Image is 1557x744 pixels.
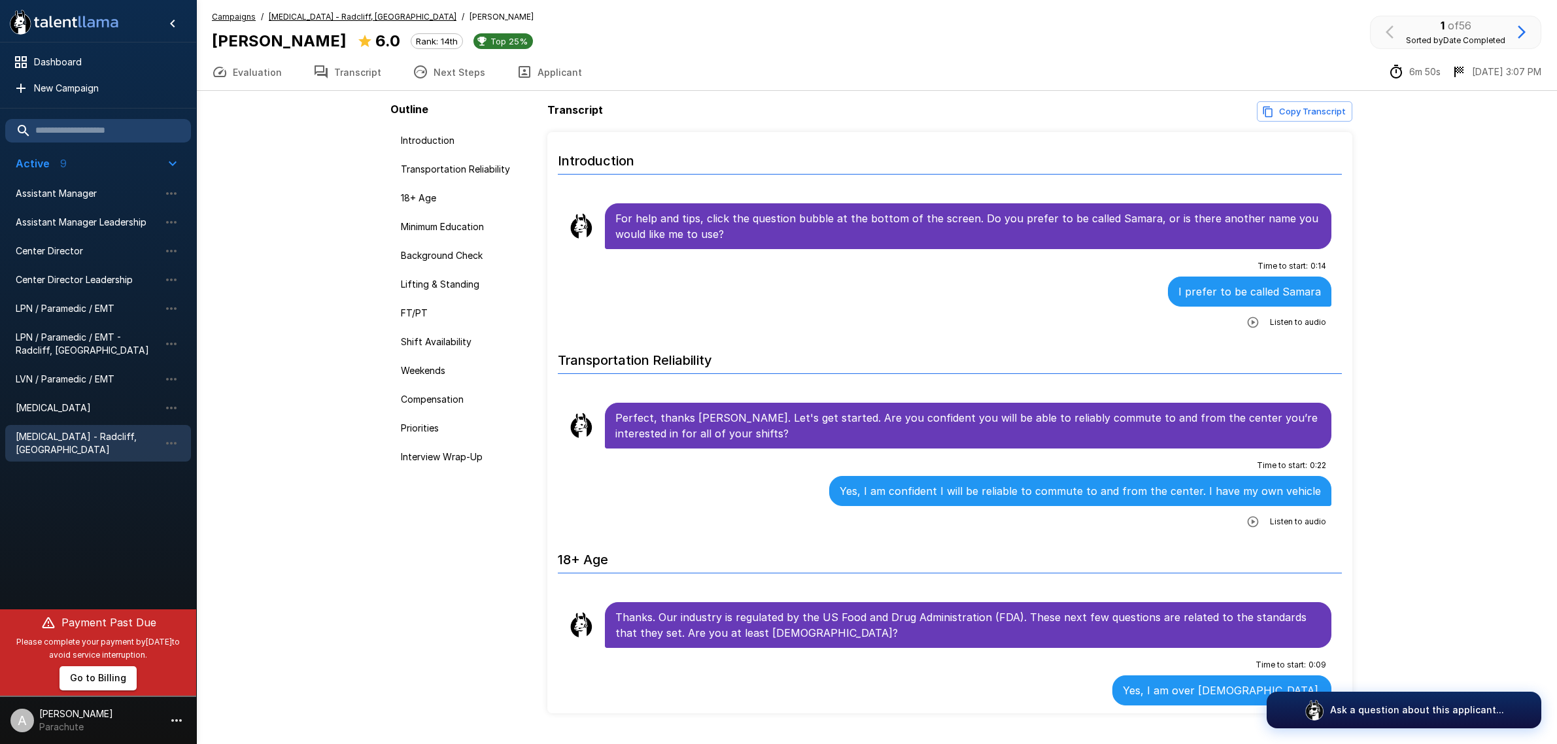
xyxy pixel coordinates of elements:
[1256,658,1306,671] span: Time to start :
[401,422,532,435] span: Priorities
[401,249,532,262] span: Background Check
[390,330,542,354] div: Shift Availability
[462,10,464,24] span: /
[401,163,532,176] span: Transportation Reliability
[401,335,532,348] span: Shift Availability
[390,158,542,181] div: Transportation Reliability
[298,54,397,90] button: Transcript
[390,416,542,440] div: Priorities
[568,612,594,638] img: llama_clean.png
[390,129,542,152] div: Introduction
[401,192,532,205] span: 18+ Age
[1178,284,1321,299] p: I prefer to be called Samara
[1267,692,1541,728] button: Ask a question about this applicant...
[1258,260,1308,273] span: Time to start :
[615,410,1322,441] p: Perfect, thanks [PERSON_NAME]. Let's get started. Are you confident you will be able to reliably ...
[390,273,542,296] div: Lifting & Standing
[401,393,532,406] span: Compensation
[1330,703,1504,717] p: Ask a question about this applicant...
[390,359,542,382] div: Weekends
[401,134,532,147] span: Introduction
[269,12,456,22] u: [MEDICAL_DATA] - Radcliff, [GEOGRAPHIC_DATA]
[568,213,594,239] img: llama_clean.png
[1310,459,1326,472] span: 0 : 22
[390,215,542,239] div: Minimum Education
[401,278,532,291] span: Lifting & Standing
[840,483,1321,499] p: Yes, I am confident I will be reliable to commute to and from the center. I have my own vehicle
[401,220,532,233] span: Minimum Education
[615,211,1322,242] p: For help and tips, click the question bubble at the bottom of the screen. Do you prefer to be cal...
[411,36,462,46] span: Rank: 14th
[401,364,532,377] span: Weekends
[568,413,594,439] img: llama_clean.png
[390,244,542,267] div: Background Check
[1448,19,1471,32] span: of 56
[1270,515,1326,528] span: Listen to audio
[1309,658,1326,671] span: 0 : 09
[390,186,542,210] div: 18+ Age
[1257,459,1307,472] span: Time to start :
[558,539,1343,573] h6: 18+ Age
[501,54,598,90] button: Applicant
[1257,101,1352,122] button: Copy transcript
[1270,316,1326,329] span: Listen to audio
[1451,64,1541,80] div: The date and time when the interview was completed
[470,10,534,24] span: [PERSON_NAME]
[375,31,400,50] b: 6.0
[401,307,532,320] span: FT/PT
[1388,64,1441,80] div: The time between starting and completing the interview
[390,388,542,411] div: Compensation
[390,103,428,116] b: Outline
[1472,65,1541,78] p: [DATE] 3:07 PM
[1304,700,1325,720] img: logo_glasses@2x.png
[212,12,256,22] u: Campaigns
[261,10,264,24] span: /
[1310,260,1326,273] span: 0 : 14
[212,31,347,50] b: [PERSON_NAME]
[390,445,542,469] div: Interview Wrap-Up
[397,54,501,90] button: Next Steps
[401,450,532,464] span: Interview Wrap-Up
[558,140,1343,175] h6: Introduction
[558,339,1343,374] h6: Transportation Reliability
[1441,19,1445,32] b: 1
[615,609,1322,641] p: Thanks. Our industry is regulated by the US Food and Drug Administration (FDA). These next few qu...
[547,103,603,116] b: Transcript
[1123,683,1321,698] p: Yes, I am over [DEMOGRAPHIC_DATA].
[485,36,533,46] span: Top 25%
[196,54,298,90] button: Evaluation
[1406,35,1505,45] span: Sorted by Date Completed
[390,301,542,325] div: FT/PT
[1409,65,1441,78] p: 6m 50s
